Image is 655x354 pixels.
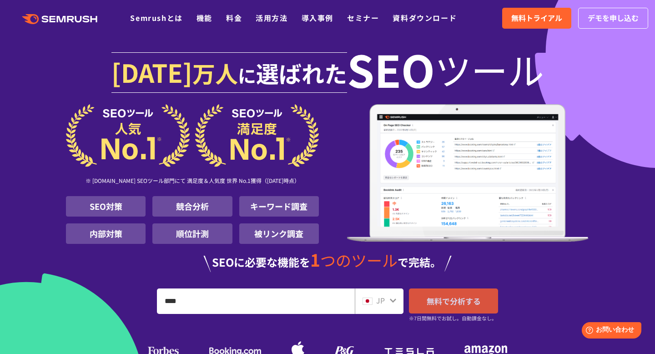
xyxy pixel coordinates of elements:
li: 競合分析 [152,196,232,217]
input: URL、キーワードを入力してください [157,289,354,314]
span: ツール [435,51,544,87]
li: SEO対策 [66,196,146,217]
li: 内部対策 [66,223,146,244]
span: SEO [347,51,435,87]
span: デモを申し込む [588,12,639,24]
li: 被リンク調査 [239,223,319,244]
span: JP [376,295,385,306]
a: 料金 [226,12,242,23]
a: デモを申し込む [578,8,648,29]
span: 1 [310,247,320,272]
li: キーワード調査 [239,196,319,217]
a: 活用方法 [256,12,287,23]
a: 資料ダウンロード [393,12,457,23]
span: 無料トライアル [511,12,562,24]
span: 無料で分析する [427,295,481,307]
a: 導入事例 [302,12,333,23]
span: 万人 [192,56,238,89]
a: Semrushとは [130,12,182,23]
a: 無料で分析する [409,288,498,314]
li: 順位計測 [152,223,232,244]
span: に [238,62,256,88]
a: 機能 [196,12,212,23]
span: 選ばれた [256,56,347,89]
div: ※ [DOMAIN_NAME] SEOツール部門にて 満足度＆人気度 世界 No.1獲得（[DATE]時点） [66,167,319,196]
span: つのツール [320,249,398,271]
span: [DATE] [111,54,192,90]
small: ※7日間無料でお試し。自動課金なし。 [409,314,497,323]
div: SEOに必要な機能を [66,251,589,272]
iframe: Help widget launcher [574,319,645,344]
span: で完結。 [398,254,441,270]
a: 無料トライアル [502,8,571,29]
a: セミナー [347,12,379,23]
